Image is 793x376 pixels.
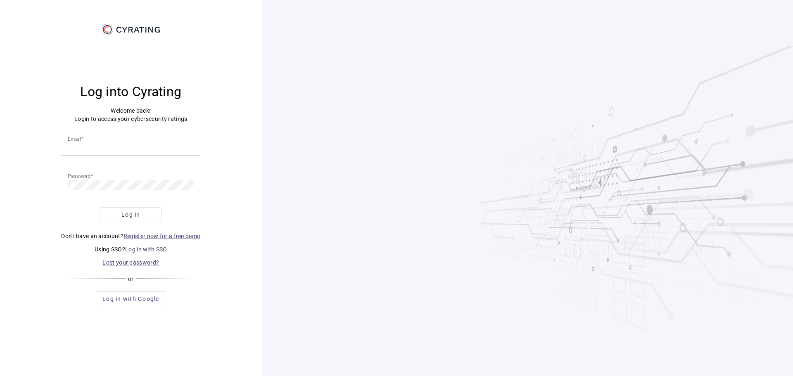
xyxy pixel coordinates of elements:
[102,259,159,266] a: Lost your password?
[61,232,200,240] p: Don't have an account?
[100,207,162,222] button: Log in
[121,210,140,219] span: Log in
[123,233,200,239] a: Register now for a free demo
[68,173,91,179] mat-label: Password
[61,83,200,100] h3: Log into Cyrating
[125,246,167,253] a: Log in with SSO
[68,136,81,142] mat-label: Email
[96,291,166,306] button: Log in with Google
[102,295,159,303] span: Log in with Google
[61,106,200,123] p: Welcome back! Login to access your cybersecurity ratings
[61,245,200,253] p: Using SSO?
[116,27,160,33] g: CYRATING
[67,275,194,283] div: or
